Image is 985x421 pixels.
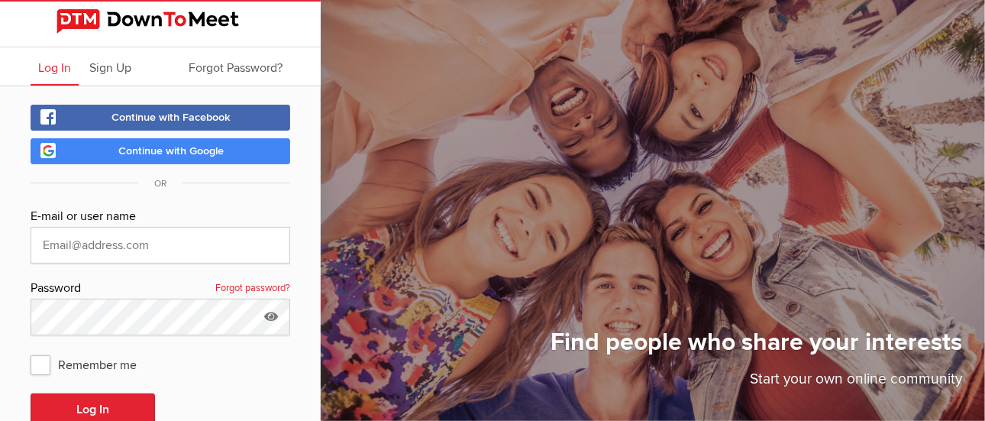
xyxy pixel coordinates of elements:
[89,60,131,76] span: Sign Up
[31,227,290,264] input: Email@address.com
[215,279,290,299] a: Forgot password?
[31,138,290,164] a: Continue with Google
[31,279,290,299] div: Password
[111,111,231,124] span: Continue with Facebook
[118,144,224,157] span: Continue with Google
[189,60,283,76] span: Forgot Password?
[31,351,152,378] span: Remember me
[551,327,962,368] h1: Find people who share your interests
[31,207,290,227] div: E-mail or user name
[31,47,79,86] a: Log In
[82,47,139,86] a: Sign Up
[551,368,962,398] p: Start your own online community
[31,105,290,131] a: Continue with Facebook
[38,60,71,76] span: Log In
[181,47,290,86] a: Forgot Password?
[139,178,182,189] span: OR
[57,9,264,34] img: DownToMeet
